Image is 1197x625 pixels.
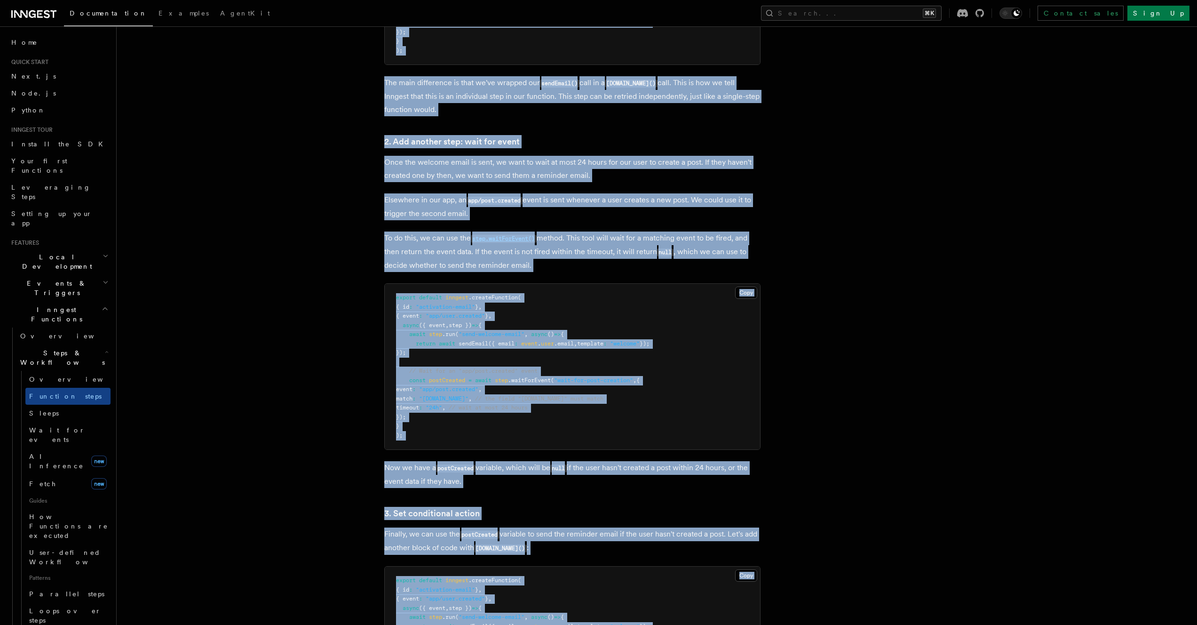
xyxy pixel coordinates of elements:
span: ( [455,614,459,620]
span: { id [396,586,409,593]
span: Overview [29,376,126,383]
span: Fetch [29,480,56,488]
span: Setting up your app [11,210,92,227]
code: null [657,248,674,256]
a: Fetchnew [25,474,111,493]
a: Your first Functions [8,152,111,179]
span: { [478,322,482,329]
span: default [419,577,442,584]
span: await [439,340,455,347]
span: How Functions are executed [29,513,108,539]
span: async [403,322,419,329]
span: "wait-for-post-creation" [554,377,633,384]
code: [DOMAIN_NAME]() [605,80,658,88]
span: Function steps [29,393,102,400]
span: "send-welcome-email" [459,331,524,337]
span: Home [11,38,38,47]
span: Sleeps [29,409,59,417]
span: : [412,386,416,393]
span: step [495,377,508,384]
span: }); [396,29,406,35]
a: Contact sales [1038,6,1124,21]
span: "[DOMAIN_NAME]" [419,395,468,402]
span: ); [396,47,403,54]
p: The main difference is that we've wrapped our call in a call. This is how we tell Inngest that th... [384,76,761,116]
a: Home [8,34,111,51]
kbd: ⌘K [923,8,936,18]
span: }); [640,340,650,347]
span: step [429,331,442,337]
code: sendEmail() [540,80,579,88]
span: { id [396,304,409,310]
span: AI Inference [29,453,84,470]
span: ( [518,577,521,584]
a: step.waitForEvent() [471,233,537,242]
span: "app/user.created" [426,312,485,319]
a: Overview [25,371,111,388]
span: { [561,331,564,337]
span: => [472,605,478,611]
span: : [412,395,416,402]
span: , [478,386,482,393]
p: Finally, we can use the variable to send the reminder email if the user hasn't created a post. Le... [384,528,761,555]
a: Install the SDK [8,136,111,152]
span: Parallel steps [29,590,104,598]
button: Steps & Workflows [16,345,111,371]
span: Examples [159,9,209,17]
code: app/post.created [467,197,523,205]
span: ( [551,377,554,384]
span: ( [455,331,459,337]
a: Setting up your app [8,205,111,232]
span: match [396,395,412,402]
span: default [419,294,442,301]
span: // Wait for an "app/post.created" event [409,368,538,374]
span: { event [396,595,419,602]
code: step.waitForEvent() [471,235,537,243]
span: () [547,331,554,337]
span: { [636,377,640,384]
a: Parallel steps [25,585,111,602]
p: Once the welcome email is sent, we want to wait at most 24 hours for our user to create a post. I... [384,156,761,182]
code: postCreated [436,465,476,473]
button: Toggle dark mode [999,8,1022,19]
span: "24h" [426,404,442,411]
span: await [475,377,491,384]
span: }); [396,414,406,420]
span: ({ event [419,605,445,611]
a: User-defined Workflows [25,544,111,570]
a: Sleeps [25,405,111,422]
span: template [577,340,603,347]
span: Events & Triggers [8,279,103,297]
span: async [403,605,419,611]
span: event [396,386,412,393]
span: async [531,614,547,620]
span: AgentKit [220,9,270,17]
span: } [485,595,488,602]
span: postCreated [429,377,465,384]
span: , [524,331,528,337]
span: ); [396,432,403,439]
span: // the field "[DOMAIN_NAME]" must match [475,395,603,402]
button: Copy [735,287,757,299]
span: return [416,340,436,347]
span: .createFunction [468,577,518,584]
a: 3. Set conditional action [384,507,480,520]
span: : [409,586,412,593]
span: Next.js [11,72,56,80]
button: Copy [735,569,757,582]
span: Your first Functions [11,157,67,174]
span: Patterns [25,570,111,585]
span: ({ email [488,340,515,347]
span: sendEmail [459,340,488,347]
span: Python [11,106,46,114]
span: Inngest Functions [8,305,102,324]
span: : [515,340,518,347]
span: ({ event [419,322,445,329]
span: async [531,331,547,337]
code: null [550,465,567,473]
span: : [409,304,412,310]
span: , [574,340,577,347]
button: Events & Triggers [8,275,111,301]
a: Function steps [25,388,111,405]
span: Quick start [8,58,48,66]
